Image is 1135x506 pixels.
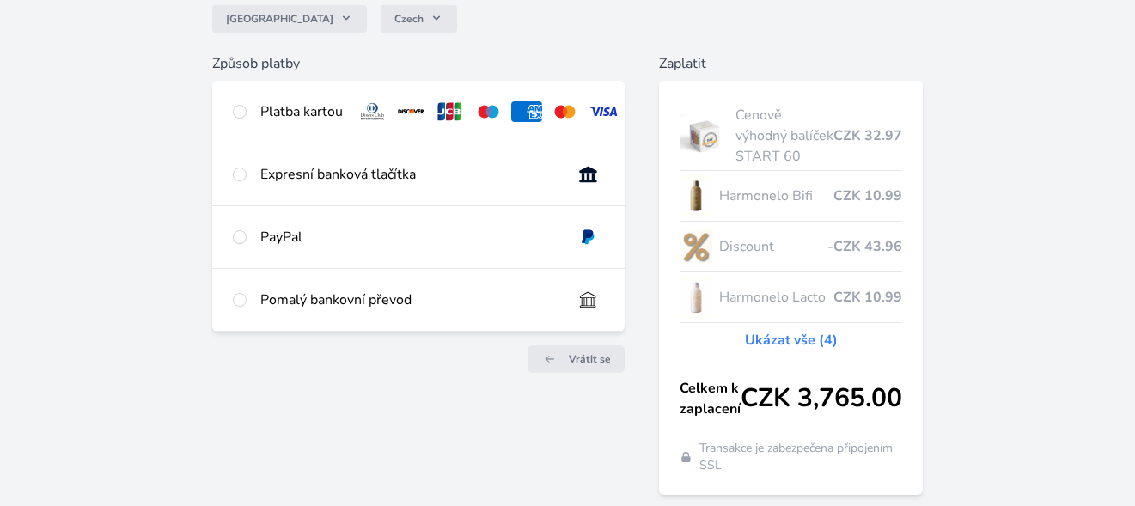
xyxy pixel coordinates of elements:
[572,290,604,310] img: bankTransfer_IBAN.svg
[473,101,504,122] img: maestro.svg
[827,236,902,257] span: -CZK 43.96
[394,12,424,26] span: Czech
[260,164,558,185] div: Expresní banková tlačítka
[833,125,902,146] span: CZK 32.97
[680,114,729,157] img: start.jpg
[212,5,367,33] button: [GEOGRAPHIC_DATA]
[741,383,902,414] span: CZK 3,765.00
[572,227,604,247] img: paypal.svg
[719,236,827,257] span: Discount
[680,276,712,319] img: CLEAN_LACTO_se_stinem_x-hi-lo.jpg
[719,287,833,308] span: Harmonelo Lacto
[719,186,833,206] span: Harmonelo Bifi
[833,287,902,308] span: CZK 10.99
[735,105,833,167] span: Cenově výhodný balíček START 60
[395,101,427,122] img: discover.svg
[680,174,712,217] img: CLEAN_BIFI_se_stinem_x-lo.jpg
[833,186,902,206] span: CZK 10.99
[680,225,712,268] img: discount-lo.png
[434,101,466,122] img: jcb.svg
[528,345,625,373] a: Vrátit se
[680,378,741,419] span: Celkem k zaplacení
[260,290,558,310] div: Pomalý bankovní převod
[511,101,543,122] img: amex.svg
[260,101,343,122] div: Platba kartou
[381,5,457,33] button: Czech
[745,330,838,351] a: Ukázat vše (4)
[549,101,581,122] img: mc.svg
[357,101,388,122] img: diners.svg
[226,12,333,26] span: [GEOGRAPHIC_DATA]
[569,352,611,366] span: Vrátit se
[260,227,558,247] div: PayPal
[659,53,923,74] h6: Zaplatit
[212,53,625,74] h6: Způsob platby
[572,164,604,185] img: onlineBanking_CZ.svg
[588,101,619,122] img: visa.svg
[699,440,902,474] span: Transakce je zabezpečena připojením SSL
